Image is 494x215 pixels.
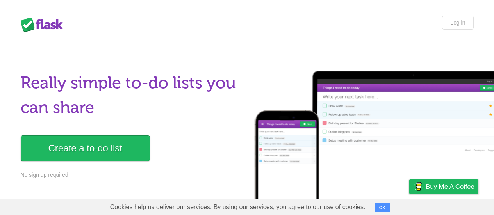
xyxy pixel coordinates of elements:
[442,16,473,30] a: Log in
[413,180,424,193] img: Buy me a coffee
[409,179,478,194] a: Buy me a coffee
[21,135,150,161] a: Create a to-do list
[21,171,243,179] p: No sign up required
[21,71,243,120] h1: Really simple to-do lists you can share
[102,199,373,215] span: Cookies help us deliver our services. By using our services, you agree to our use of cookies.
[375,203,390,212] button: OK
[426,180,474,194] span: Buy me a coffee
[21,18,68,32] div: Flask Lists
